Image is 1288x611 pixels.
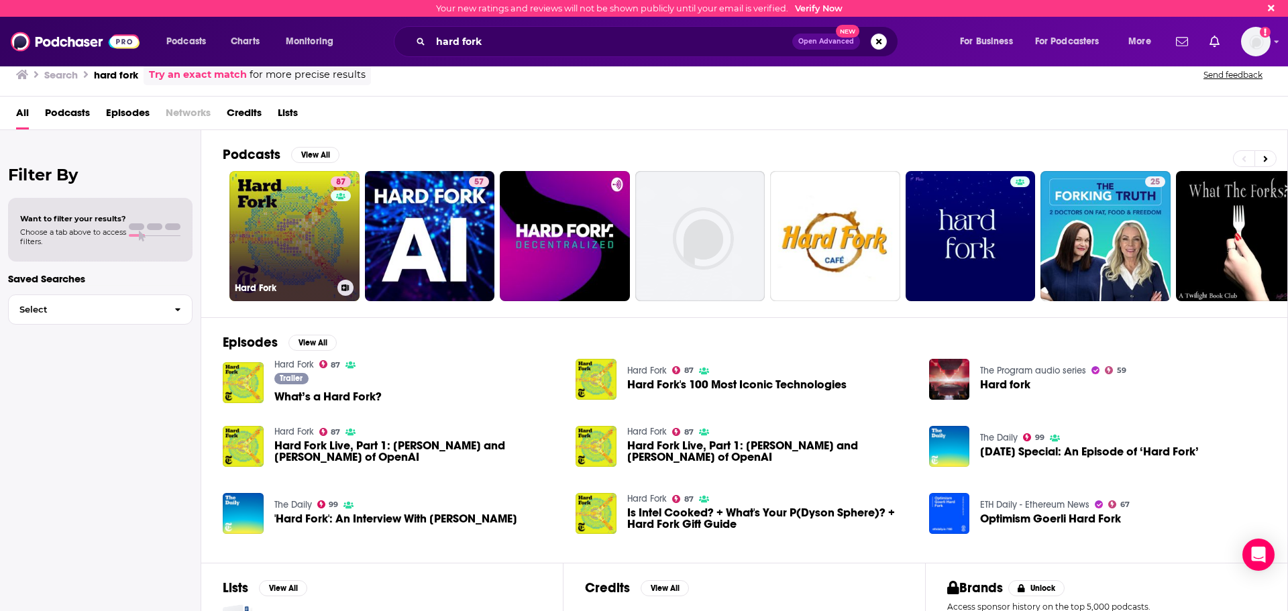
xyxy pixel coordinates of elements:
h2: Lists [223,579,248,596]
a: Credits [227,102,262,129]
button: View All [641,580,689,596]
img: Hard fork [929,359,970,400]
img: Hard Fork Live, Part 1: Sam Altman and Brad Lightcap of OpenAI [576,426,616,467]
button: View All [259,580,307,596]
svg: Email not verified [1260,27,1271,38]
span: 25 [1150,176,1160,189]
div: Your new ratings and reviews will not be shown publicly until your email is verified. [436,3,843,13]
a: 57 [469,176,489,187]
a: Lists [278,102,298,129]
span: Open Advanced [798,38,854,45]
a: Try an exact match [149,67,247,82]
a: Hard Fork [274,426,314,437]
img: User Profile [1241,27,1271,56]
a: Show notifications dropdown [1171,30,1193,53]
a: Hard Fork [627,426,667,437]
span: [DATE] Special: An Episode of ‘Hard Fork’ [980,446,1199,457]
span: 87 [331,429,340,435]
a: Is Intel Cooked? + What's Your P(Dyson Sphere)? + Hard Fork Gift Guide [576,493,616,534]
span: for more precise results [250,67,366,82]
a: 57 [365,171,495,301]
a: Show notifications dropdown [1204,30,1225,53]
img: What’s a Hard Fork? [223,362,264,403]
button: open menu [951,31,1030,52]
h3: Search [44,68,78,81]
a: 87 [319,428,341,436]
a: Optimism Goerli Hard Fork [980,513,1121,524]
button: View All [291,147,339,163]
a: Hard Fork's 100 Most Iconic Technologies [627,379,847,390]
a: 99 [1023,433,1044,441]
button: open menu [276,31,351,52]
span: Want to filter your results? [20,214,126,223]
span: New [836,25,860,38]
a: CreditsView All [585,579,689,596]
a: 87 [672,495,694,503]
a: Hard Fork Live, Part 1: Sam Altman and Brad Lightcap of OpenAI [627,440,913,463]
img: Podchaser - Follow, Share and Rate Podcasts [11,29,140,54]
h3: Hard Fork [235,282,332,294]
a: Hard Fork [627,365,667,376]
span: Logged in as ahusic2015 [1241,27,1271,56]
a: The Program audio series [980,365,1086,376]
a: The Daily [274,499,312,510]
span: Podcasts [166,32,206,51]
a: 67 [1108,500,1130,508]
button: Unlock [1008,580,1065,596]
span: Monitoring [286,32,333,51]
img: 'Hard Fork': An Interview With Sam Altman [223,493,264,534]
a: ETH Daily - Ethereum News [980,499,1089,510]
span: For Podcasters [1035,32,1099,51]
span: 87 [684,496,694,502]
a: Optimism Goerli Hard Fork [929,493,970,534]
h2: Episodes [223,334,278,351]
a: What’s a Hard Fork? [274,391,382,402]
span: 'Hard Fork': An Interview With [PERSON_NAME] [274,513,517,524]
a: Hard Fork [627,493,667,504]
span: Networks [166,102,211,129]
img: Hard Fork's 100 Most Iconic Technologies [576,359,616,400]
h3: hard fork [94,68,138,81]
a: Sunday Special: An Episode of ‘Hard Fork’ [980,446,1199,457]
a: All [16,102,29,129]
h2: Credits [585,579,630,596]
a: 87 [672,428,694,436]
a: EpisodesView All [223,334,337,351]
a: 87Hard Fork [229,171,360,301]
h2: Podcasts [223,146,280,163]
button: open menu [1026,31,1119,52]
a: 'Hard Fork': An Interview With Sam Altman [274,513,517,524]
span: More [1128,32,1151,51]
span: Hard Fork Live, Part 1: [PERSON_NAME] and [PERSON_NAME] of OpenAI [274,440,560,463]
a: 99 [317,500,339,508]
button: Open AdvancedNew [792,34,860,50]
a: Hard Fork [274,359,314,370]
p: Saved Searches [8,272,193,285]
h2: Filter By [8,165,193,184]
a: ListsView All [223,579,307,596]
span: Select [9,305,164,314]
span: 57 [474,176,484,189]
a: 59 [1105,366,1126,374]
a: Podcasts [45,102,90,129]
a: Verify Now [795,3,843,13]
img: Sunday Special: An Episode of ‘Hard Fork’ [929,426,970,467]
button: open menu [157,31,223,52]
a: Episodes [106,102,150,129]
a: Charts [222,31,268,52]
a: Hard fork [980,379,1030,390]
div: Open Intercom Messenger [1242,539,1275,571]
span: 99 [329,502,338,508]
a: 87 [672,366,694,374]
